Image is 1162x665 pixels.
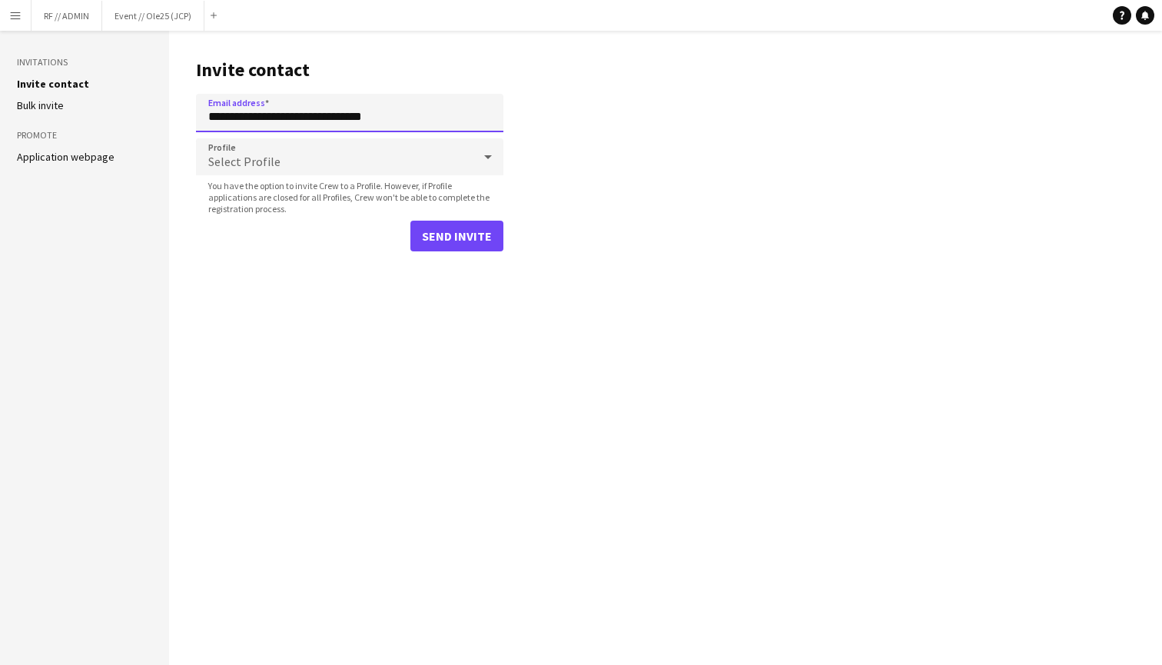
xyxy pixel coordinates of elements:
[32,1,102,31] button: RF // ADMIN
[196,180,503,214] span: You have the option to invite Crew to a Profile. However, if Profile applications are closed for ...
[208,154,281,169] span: Select Profile
[17,150,115,164] a: Application webpage
[17,128,152,142] h3: Promote
[17,55,152,69] h3: Invitations
[196,58,503,81] h1: Invite contact
[102,1,204,31] button: Event // Ole25 (JCP)
[410,221,503,251] button: Send invite
[17,77,89,91] a: Invite contact
[17,98,64,112] a: Bulk invite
